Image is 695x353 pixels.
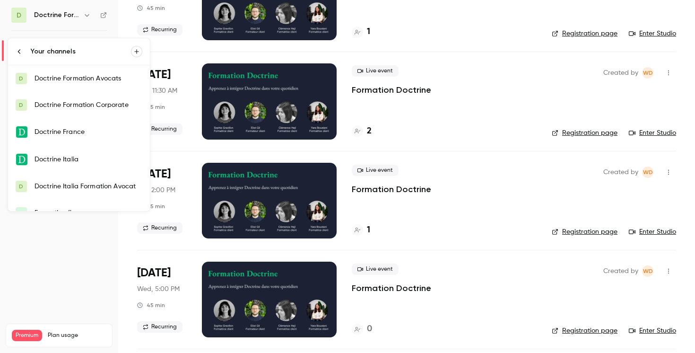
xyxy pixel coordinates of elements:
[19,182,23,191] span: D
[19,101,23,109] span: D
[35,74,142,83] div: Doctrine Formation Avocats
[35,155,142,164] div: Doctrine Italia
[31,47,131,56] div: Your channels
[16,126,27,138] img: Doctrine France
[35,100,142,110] div: Doctrine Formation Corporate
[20,209,23,217] span: F
[35,182,142,191] div: Doctrine Italia Formation Avocat
[19,74,23,83] span: D
[16,154,27,165] img: Doctrine Italia
[35,127,142,137] div: Doctrine France
[35,208,142,218] div: Formation flow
